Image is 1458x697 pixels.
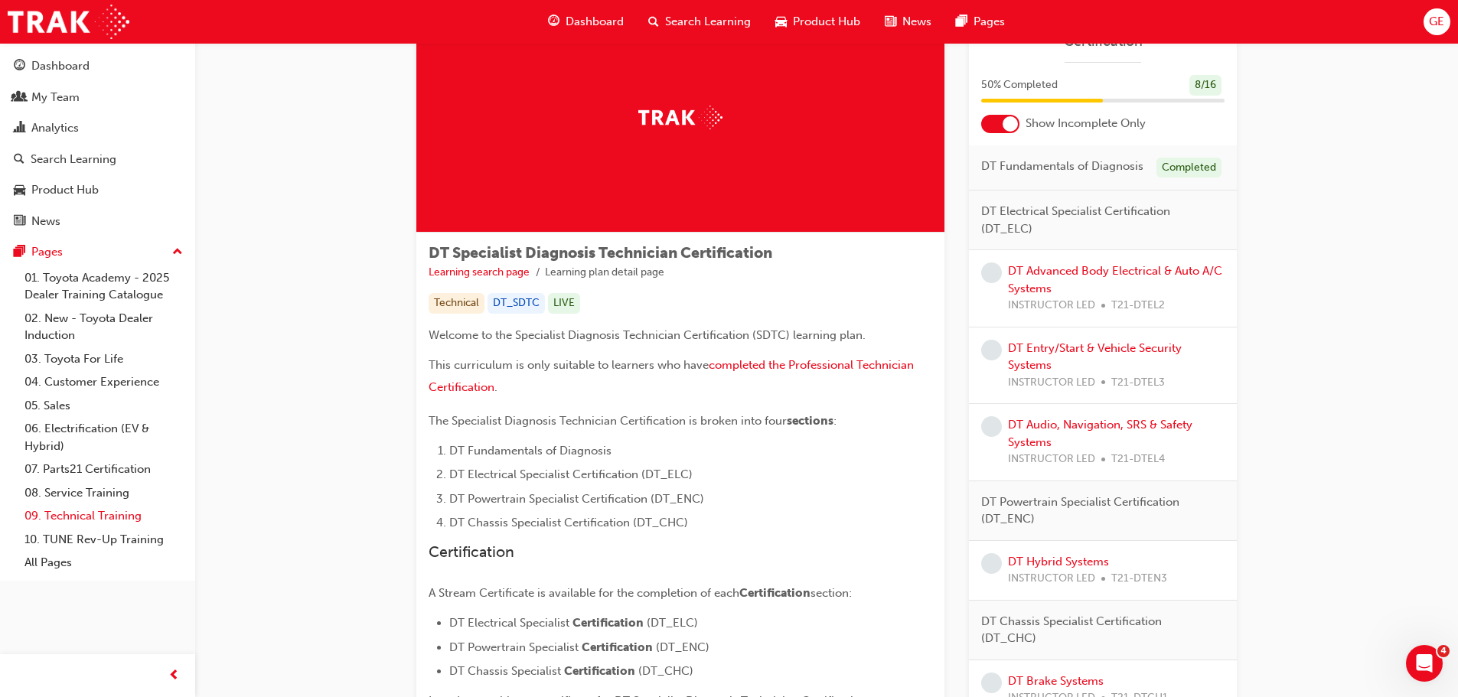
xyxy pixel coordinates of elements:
div: LIVE [548,293,580,314]
span: search-icon [14,153,24,167]
a: car-iconProduct Hub [763,6,873,37]
span: car-icon [14,184,25,197]
a: 09. Technical Training [18,504,189,528]
span: sections [787,414,833,428]
span: DT Electrical Specialist Certification (DT_ELC) [981,203,1212,237]
span: guage-icon [14,60,25,73]
span: learningRecordVerb_NONE-icon [981,553,1002,574]
span: INSTRUCTOR LED [1008,570,1095,588]
span: Show Incomplete Only [1026,115,1146,132]
a: 05. Sales [18,394,189,418]
a: 04. Customer Experience [18,370,189,394]
span: DT Fundamentals of Diagnosis [981,158,1143,175]
a: DT Hybrid Systems [1008,555,1109,568]
span: people-icon [14,91,25,105]
div: Product Hub [31,181,99,199]
a: guage-iconDashboard [536,6,636,37]
span: learningRecordVerb_NONE-icon [981,262,1002,283]
span: T21-DTEL3 [1111,374,1165,392]
a: Learning search page [429,265,530,278]
a: Search Learning [6,145,189,174]
iframe: Intercom live chat [1406,645,1443,682]
span: 4 [1437,645,1450,657]
li: Learning plan detail page [545,264,664,282]
span: search-icon [648,12,659,31]
a: 10. TUNE Rev-Up Training [18,528,189,552]
span: guage-icon [548,12,559,31]
button: DashboardMy TeamAnalyticsSearch LearningProduct HubNews [6,49,189,238]
img: Trak [638,106,722,129]
span: DT Chassis Specialist [449,664,561,678]
span: car-icon [775,12,787,31]
span: DT Powertrain Specialist [449,640,579,654]
div: 8 / 16 [1189,75,1222,96]
span: pages-icon [14,246,25,259]
a: DT Advanced Body Electrical & Auto A/C Systems [1008,264,1222,295]
span: learningRecordVerb_NONE-icon [981,673,1002,693]
div: Completed [1156,158,1222,178]
a: Product Hub [6,176,189,204]
div: Dashboard [31,57,90,75]
a: My Team [6,83,189,112]
span: news-icon [14,215,25,229]
span: pages-icon [956,12,967,31]
span: Pages [974,13,1005,31]
img: Trak [8,5,129,39]
span: Dashboard [566,13,624,31]
span: DT Powertrain Specialist Certification (DT_ENC) [981,493,1212,528]
a: 01. Toyota Academy - 2025 Dealer Training Catalogue [18,266,189,307]
span: DT Fundamentals of Diagnosis [449,444,612,458]
span: 50 % Completed [981,77,1058,94]
a: DT Audio, Navigation, SRS & Safety Systems [1008,418,1192,449]
span: . [494,380,497,394]
span: learningRecordVerb_NONE-icon [981,416,1002,437]
span: up-icon [172,243,183,262]
span: Welcome to the Specialist Diagnosis Technician Certification (SDTC) learning plan. [429,328,866,342]
span: learningRecordVerb_NONE-icon [981,340,1002,360]
span: T21-DTEN3 [1111,570,1167,588]
span: DT Powertrain Specialist Certification (DT_ENC) [449,492,704,506]
span: DT Chassis Specialist Certification (DT_CHC) [981,613,1212,647]
div: Technical [429,293,484,314]
button: Pages [6,238,189,266]
button: GE [1424,8,1450,35]
span: : [833,414,837,428]
div: News [31,213,60,230]
span: T21-DTEL2 [1111,297,1165,314]
a: DT Entry/Start & Vehicle Security Systems [1008,341,1182,373]
span: news-icon [885,12,896,31]
span: Search Learning [665,13,751,31]
span: INSTRUCTOR LED [1008,297,1095,314]
span: Certification [572,616,644,630]
div: Analytics [31,119,79,137]
span: DT Electrical Specialist Certification (DT_ELC) [449,467,693,481]
span: prev-icon [168,666,180,686]
a: 06. Electrification (EV & Hybrid) [18,417,189,458]
span: GE [1429,13,1444,31]
span: Certification [564,664,635,678]
a: completed the Professional Technician Certification [429,358,917,394]
a: DT Brake Systems [1008,674,1104,688]
a: Analytics [6,114,189,142]
span: INSTRUCTOR LED [1008,374,1095,392]
span: (DT_CHC) [638,664,693,678]
span: (DT_ELC) [647,616,698,630]
a: 07. Parts21 Certification [18,458,189,481]
span: DT Chassis Specialist Certification (DT_CHC) [449,516,688,529]
span: Product Hub [793,13,860,31]
a: pages-iconPages [944,6,1017,37]
a: 08. Service Training [18,481,189,505]
a: search-iconSearch Learning [636,6,763,37]
span: INSTRUCTOR LED [1008,451,1095,468]
div: My Team [31,89,80,106]
span: News [902,13,931,31]
span: The Specialist Diagnosis Technician Certification is broken into four [429,414,787,428]
a: Dashboard [6,52,189,80]
span: (DT_ENC) [656,640,709,654]
div: Search Learning [31,151,116,168]
a: News [6,207,189,236]
span: A Stream Certificate is available for the completion of each [429,586,739,600]
a: All Pages [18,551,189,575]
